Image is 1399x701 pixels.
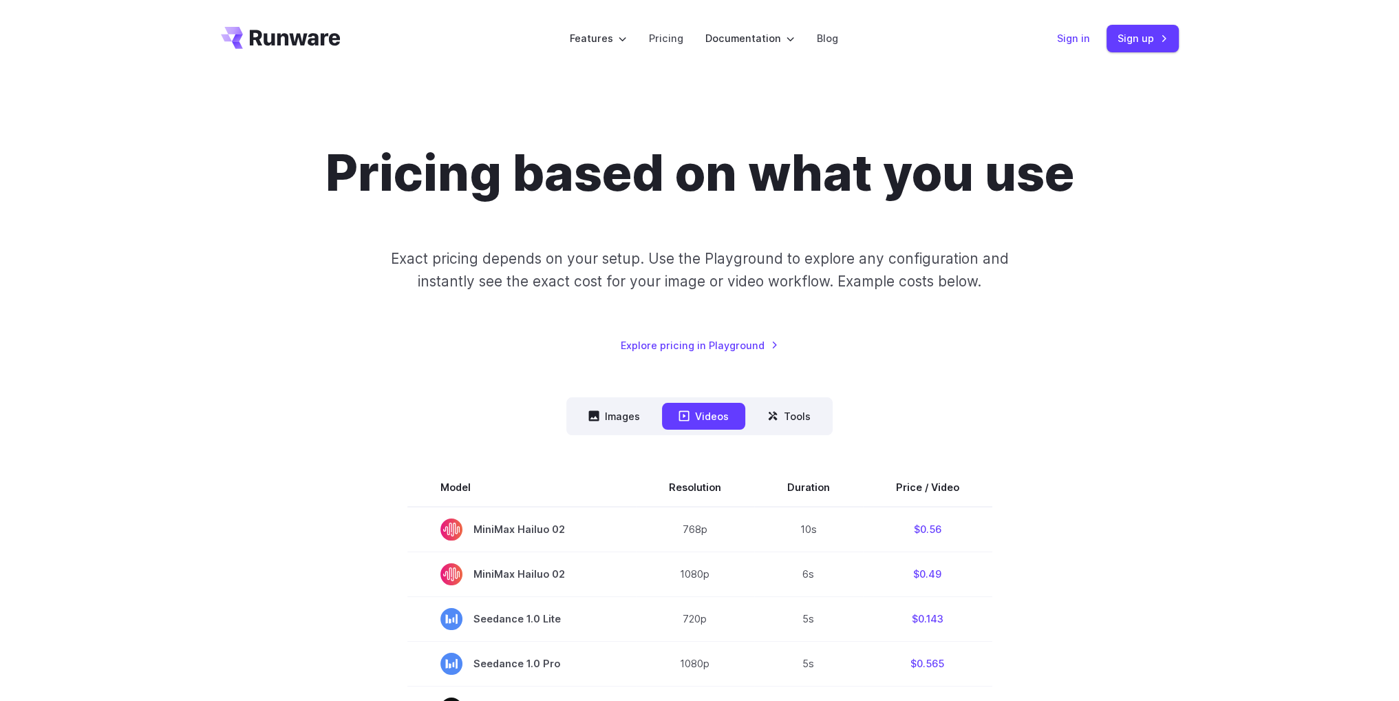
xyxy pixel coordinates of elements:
[364,247,1034,293] p: Exact pricing depends on your setup. Use the Playground to explore any configuration and instantl...
[1107,25,1179,52] a: Sign up
[754,468,863,507] th: Duration
[1057,30,1090,46] a: Sign in
[621,337,778,353] a: Explore pricing in Playground
[407,468,636,507] th: Model
[863,507,992,552] td: $0.56
[440,563,603,585] span: MiniMax Hailuo 02
[863,468,992,507] th: Price / Video
[221,27,341,49] a: Go to /
[662,403,745,430] button: Videos
[570,30,627,46] label: Features
[817,30,838,46] a: Blog
[649,30,683,46] a: Pricing
[754,596,863,641] td: 5s
[863,552,992,596] td: $0.49
[440,608,603,630] span: Seedance 1.0 Lite
[754,552,863,596] td: 6s
[325,143,1074,203] h1: Pricing based on what you use
[863,596,992,641] td: $0.143
[636,507,754,552] td: 768p
[572,403,656,430] button: Images
[863,641,992,686] td: $0.565
[636,596,754,641] td: 720p
[440,519,603,541] span: MiniMax Hailuo 02
[751,403,827,430] button: Tools
[636,468,754,507] th: Resolution
[440,653,603,675] span: Seedance 1.0 Pro
[754,507,863,552] td: 10s
[636,641,754,686] td: 1080p
[754,641,863,686] td: 5s
[636,552,754,596] td: 1080p
[705,30,795,46] label: Documentation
